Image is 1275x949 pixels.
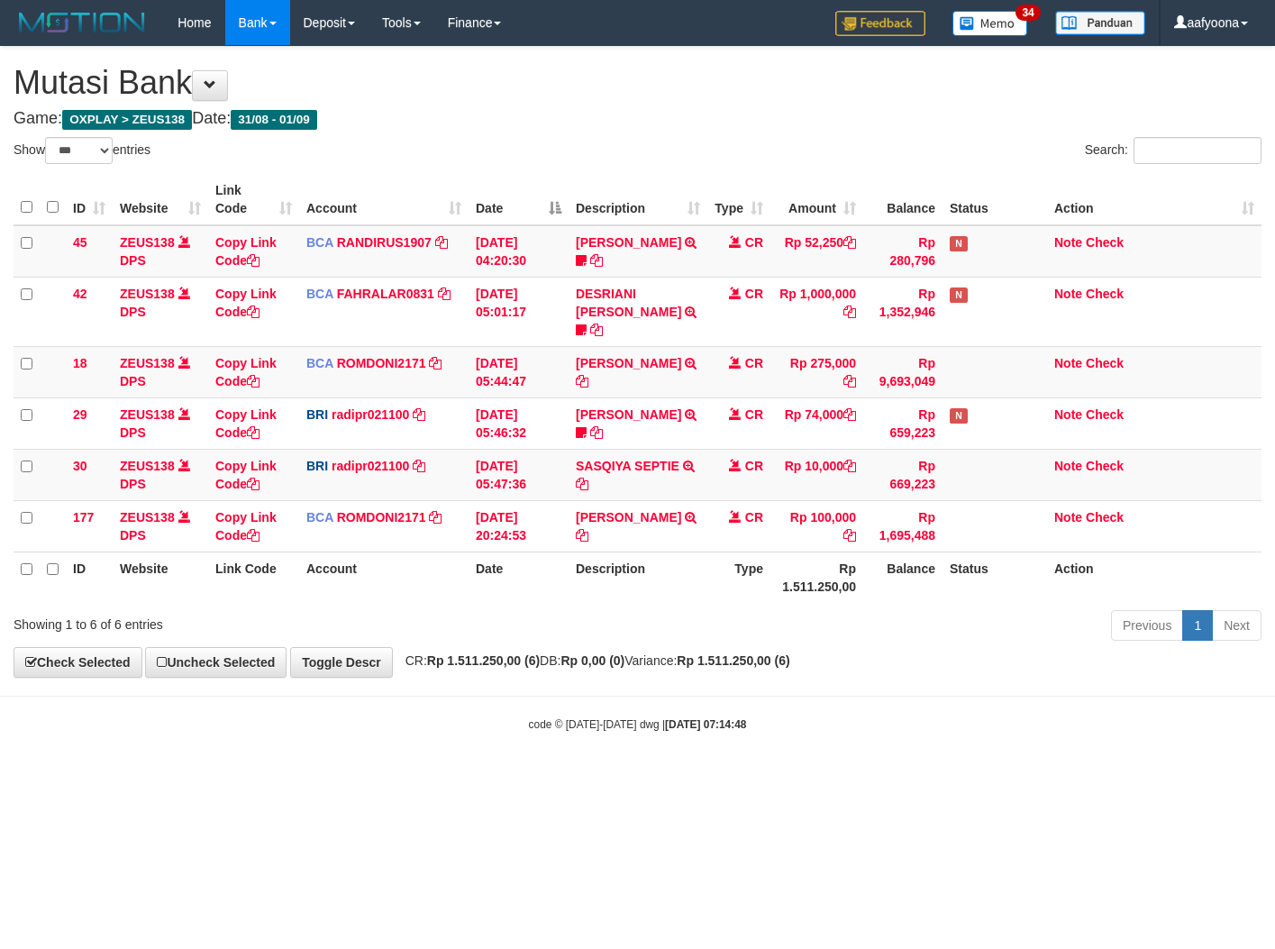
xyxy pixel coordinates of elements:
td: Rp 659,223 [863,397,943,449]
td: Rp 100,000 [770,500,863,552]
td: DPS [113,397,208,449]
div: Showing 1 to 6 of 6 entries [14,608,518,634]
th: Date [469,552,569,603]
a: Copy radipr021100 to clipboard [413,407,425,422]
span: BCA [306,287,333,301]
a: Copy Link Code [215,235,277,268]
a: Copy ROMDONI2171 to clipboard [429,356,442,370]
a: FAHRALAR0831 [337,287,434,301]
span: 45 [73,235,87,250]
th: Action [1047,552,1261,603]
a: Copy Rp 52,250 to clipboard [843,235,856,250]
a: Copy RANDIRUS1907 to clipboard [435,235,448,250]
a: Next [1212,610,1261,641]
a: radipr021100 [332,407,409,422]
span: 29 [73,407,87,422]
th: Description: activate to sort column ascending [569,174,707,225]
td: Rp 9,693,049 [863,346,943,397]
th: Balance [863,174,943,225]
th: Website [113,552,208,603]
img: MOTION_logo.png [14,9,150,36]
a: Copy ABDUL GAFUR to clipboard [576,528,588,543]
a: Copy ROMDONI2171 to clipboard [429,510,442,525]
th: Amount: activate to sort column ascending [770,174,863,225]
h1: Mutasi Bank [14,65,1261,101]
td: DPS [113,277,208,346]
th: Status [943,174,1047,225]
a: Note [1054,459,1082,473]
img: Button%20Memo.svg [952,11,1028,36]
td: [DATE] 04:20:30 [469,225,569,278]
a: ZEUS138 [120,459,175,473]
th: Action: activate to sort column ascending [1047,174,1261,225]
a: RANDIRUS1907 [337,235,432,250]
small: code © [DATE]-[DATE] dwg | [529,718,747,731]
span: 30 [73,459,87,473]
a: Toggle Descr [290,647,393,678]
a: Copy STEVANO FERNAN to clipboard [590,425,603,440]
a: Copy Rp 74,000 to clipboard [843,407,856,422]
label: Search: [1085,137,1261,164]
a: Check [1086,459,1124,473]
span: BRI [306,459,328,473]
a: Copy Rp 275,000 to clipboard [843,374,856,388]
th: Rp 1.511.250,00 [770,552,863,603]
a: [PERSON_NAME] [576,407,681,422]
td: DPS [113,500,208,552]
a: Copy Link Code [215,459,277,491]
a: ZEUS138 [120,235,175,250]
th: Account: activate to sort column ascending [299,174,469,225]
a: Copy Rp 1,000,000 to clipboard [843,305,856,319]
a: Copy SASQIYA SEPTIE to clipboard [576,477,588,491]
a: [PERSON_NAME] [576,235,681,250]
a: SASQIYA SEPTIE [576,459,679,473]
a: Copy MUHAMMAD IQB to clipboard [576,374,588,388]
a: ZEUS138 [120,287,175,301]
td: [DATE] 05:44:47 [469,346,569,397]
td: [DATE] 05:01:17 [469,277,569,346]
h4: Game: Date: [14,110,1261,128]
a: Copy Rp 100,000 to clipboard [843,528,856,543]
td: Rp 52,250 [770,225,863,278]
span: CR [745,407,763,422]
a: ROMDONI2171 [337,510,426,525]
th: Account [299,552,469,603]
span: BRI [306,407,328,422]
td: Rp 1,695,488 [863,500,943,552]
strong: [DATE] 07:14:48 [665,718,746,731]
a: ROMDONI2171 [337,356,426,370]
td: Rp 74,000 [770,397,863,449]
th: Website: activate to sort column ascending [113,174,208,225]
a: [PERSON_NAME] [576,510,681,525]
strong: Rp 1.511.250,00 (6) [677,653,789,668]
th: ID [66,552,113,603]
a: Note [1054,407,1082,422]
strong: Rp 0,00 (0) [560,653,624,668]
span: CR [745,459,763,473]
th: Balance [863,552,943,603]
th: Type [707,552,770,603]
span: BCA [306,235,333,250]
a: [PERSON_NAME] [576,356,681,370]
span: CR [745,235,763,250]
input: Search: [1134,137,1261,164]
span: CR [745,356,763,370]
label: Show entries [14,137,150,164]
th: Description [569,552,707,603]
th: Link Code: activate to sort column ascending [208,174,299,225]
a: Check [1086,287,1124,301]
td: Rp 669,223 [863,449,943,500]
span: OXPLAY > ZEUS138 [62,110,192,130]
a: Copy Link Code [215,356,277,388]
a: Check [1086,235,1124,250]
th: Status [943,552,1047,603]
span: 177 [73,510,94,525]
a: Note [1054,287,1082,301]
th: Link Code [208,552,299,603]
a: Check Selected [14,647,142,678]
td: Rp 275,000 [770,346,863,397]
span: 31/08 - 01/09 [231,110,317,130]
a: Copy radipr021100 to clipboard [413,459,425,473]
span: BCA [306,356,333,370]
a: ZEUS138 [120,510,175,525]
